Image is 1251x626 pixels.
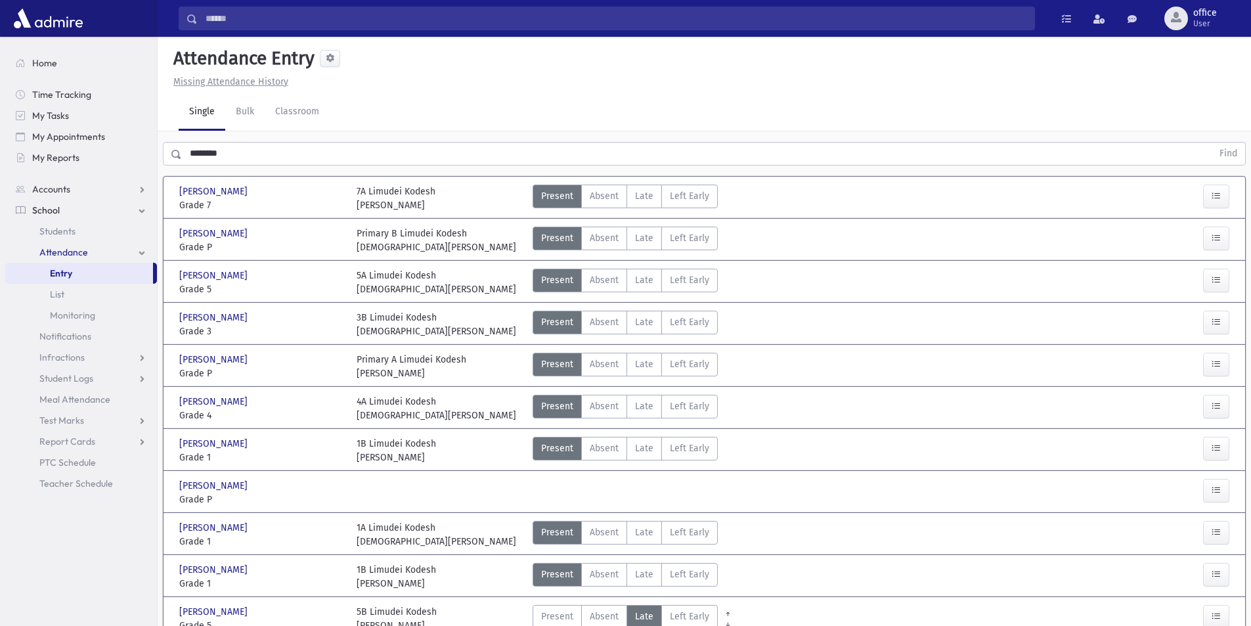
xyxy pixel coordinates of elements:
[590,399,619,413] span: Absent
[32,183,70,195] span: Accounts
[5,200,157,221] a: School
[179,311,250,324] span: [PERSON_NAME]
[198,7,1034,30] input: Search
[541,441,573,455] span: Present
[179,395,250,409] span: [PERSON_NAME]
[357,311,516,338] div: 3B Limudei Kodesh [DEMOGRAPHIC_DATA][PERSON_NAME]
[670,525,709,539] span: Left Early
[11,5,86,32] img: AdmirePro
[635,568,653,581] span: Late
[5,242,157,263] a: Attendance
[670,399,709,413] span: Left Early
[541,357,573,371] span: Present
[635,231,653,245] span: Late
[39,393,110,405] span: Meal Attendance
[39,436,95,447] span: Report Cards
[357,269,516,296] div: 5A Limudei Kodesh [DEMOGRAPHIC_DATA][PERSON_NAME]
[5,221,157,242] a: Students
[670,273,709,287] span: Left Early
[32,89,91,101] span: Time Tracking
[533,395,718,422] div: AttTypes
[357,437,436,464] div: 1B Limudei Kodesh [PERSON_NAME]
[590,568,619,581] span: Absent
[179,451,343,464] span: Grade 1
[541,273,573,287] span: Present
[168,76,288,87] a: Missing Attendance History
[590,231,619,245] span: Absent
[670,357,709,371] span: Left Early
[635,610,653,623] span: Late
[5,431,157,452] a: Report Cards
[179,240,343,254] span: Grade P
[541,189,573,203] span: Present
[179,282,343,296] span: Grade 5
[635,273,653,287] span: Late
[533,269,718,296] div: AttTypes
[1212,143,1245,165] button: Find
[5,263,153,284] a: Entry
[179,493,343,506] span: Grade P
[635,525,653,539] span: Late
[533,227,718,254] div: AttTypes
[590,357,619,371] span: Absent
[533,185,718,212] div: AttTypes
[168,47,315,70] h5: Attendance Entry
[533,563,718,591] div: AttTypes
[635,399,653,413] span: Late
[173,76,288,87] u: Missing Attendance History
[39,478,113,489] span: Teacher Schedule
[357,521,516,548] div: 1A Limudei Kodesh [DEMOGRAPHIC_DATA][PERSON_NAME]
[541,610,573,623] span: Present
[179,577,343,591] span: Grade 1
[357,227,516,254] div: Primary B Limudei Kodesh [DEMOGRAPHIC_DATA][PERSON_NAME]
[179,185,250,198] span: [PERSON_NAME]
[5,126,157,147] a: My Appointments
[590,189,619,203] span: Absent
[590,441,619,455] span: Absent
[541,568,573,581] span: Present
[179,409,343,422] span: Grade 4
[5,410,157,431] a: Test Marks
[357,395,516,422] div: 4A Limudei Kodesh [DEMOGRAPHIC_DATA][PERSON_NAME]
[32,152,79,164] span: My Reports
[357,353,466,380] div: Primary A Limudei Kodesh [PERSON_NAME]
[533,521,718,548] div: AttTypes
[5,179,157,200] a: Accounts
[179,198,343,212] span: Grade 7
[265,94,330,131] a: Classroom
[179,367,343,380] span: Grade P
[39,225,76,237] span: Students
[39,372,93,384] span: Student Logs
[32,131,105,143] span: My Appointments
[5,147,157,168] a: My Reports
[5,452,157,473] a: PTC Schedule
[5,305,157,326] a: Monitoring
[533,353,718,380] div: AttTypes
[541,399,573,413] span: Present
[179,227,250,240] span: [PERSON_NAME]
[179,563,250,577] span: [PERSON_NAME]
[5,284,157,305] a: List
[39,457,96,468] span: PTC Schedule
[670,231,709,245] span: Left Early
[590,273,619,287] span: Absent
[5,53,157,74] a: Home
[39,246,88,258] span: Attendance
[635,189,653,203] span: Late
[225,94,265,131] a: Bulk
[541,315,573,329] span: Present
[179,479,250,493] span: [PERSON_NAME]
[32,57,57,69] span: Home
[32,204,60,216] span: School
[50,309,95,321] span: Monitoring
[179,437,250,451] span: [PERSON_NAME]
[1193,8,1217,18] span: office
[5,84,157,105] a: Time Tracking
[533,311,718,338] div: AttTypes
[635,315,653,329] span: Late
[39,330,91,342] span: Notifications
[179,94,225,131] a: Single
[590,315,619,329] span: Absent
[50,267,72,279] span: Entry
[5,368,157,389] a: Student Logs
